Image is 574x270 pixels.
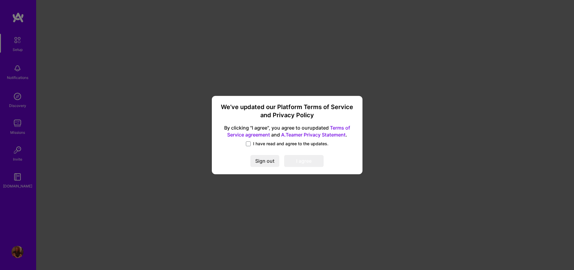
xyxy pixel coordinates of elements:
button: Sign out [250,155,279,167]
span: I have read and agree to the updates. [253,141,328,147]
button: I agree [284,155,324,167]
h3: We’ve updated our Platform Terms of Service and Privacy Policy [219,103,355,120]
span: By clicking "I agree", you agree to our updated and . [219,124,355,138]
a: Terms of Service agreement [227,125,350,138]
a: A.Teamer Privacy Statement [281,132,346,138]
